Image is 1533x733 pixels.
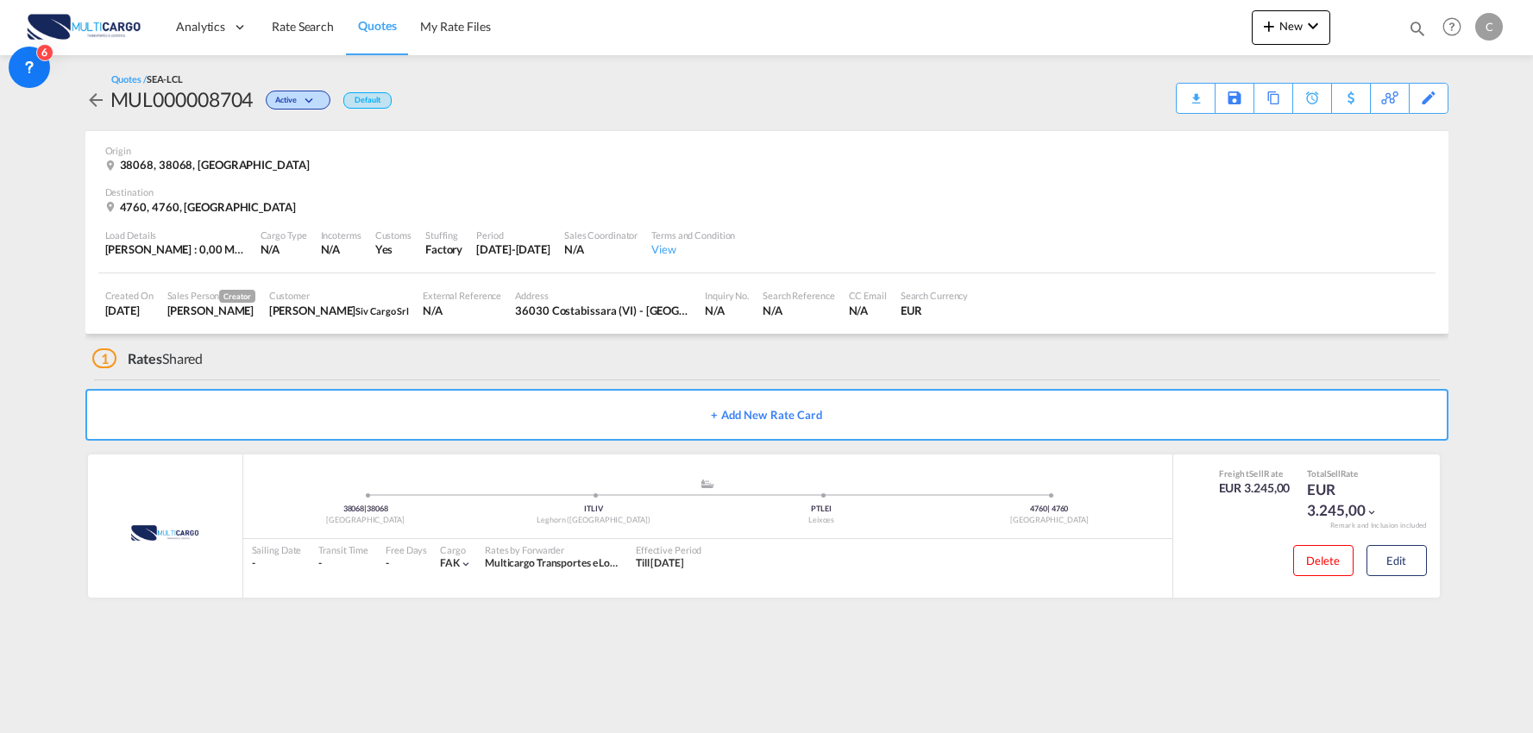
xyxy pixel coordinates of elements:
[636,543,701,556] div: Effective Period
[105,303,154,318] div: 6 Oct 2025
[476,241,550,257] div: 12 Oct 2025
[1219,467,1291,479] div: Freight Rate
[253,85,335,113] div: Change Status Here
[219,290,254,303] span: Creator
[110,85,254,113] div: MUL000008704
[108,511,222,554] img: MultiCargo
[1252,10,1330,45] button: icon-plus 400-fgNewicon-chevron-down
[120,158,310,172] span: 38068, 38068, [GEOGRAPHIC_DATA]
[697,479,718,488] md-icon: assets/icons/custom/ship-fill.svg
[266,91,330,110] div: Change Status Here
[420,19,491,34] span: My Rate Files
[275,95,300,111] span: Active
[1408,19,1427,38] md-icon: icon-magnify
[111,72,184,85] div: Quotes /SEA-LCL
[705,303,749,318] div: N/A
[85,389,1448,441] button: + Add New Rate Card
[272,19,334,34] span: Rate Search
[515,289,691,302] div: Address
[26,8,142,47] img: 82db67801a5411eeacfdbd8acfa81e61.png
[1259,16,1279,36] md-icon: icon-plus 400-fg
[105,185,1429,198] div: Destination
[105,241,247,257] div: [PERSON_NAME] : 0,00 MT | Volumetric Wt : 1,00 CBM | Chargeable Wt : 1,00 W/M
[1437,12,1467,41] span: Help
[1437,12,1475,43] div: Help
[1317,521,1440,530] div: Remark and Inclusion included
[1185,86,1206,99] md-icon: icon-download
[375,229,412,241] div: Customs
[252,543,302,556] div: Sailing Date
[1030,504,1050,513] span: 4760
[375,241,412,257] div: Yes
[252,556,302,571] div: -
[1327,468,1341,479] span: Sell
[636,556,684,571] div: Till 12 Oct 2025
[358,18,396,33] span: Quotes
[1475,13,1503,41] div: C
[252,515,480,526] div: [GEOGRAPHIC_DATA]
[1249,468,1264,479] span: Sell
[355,305,409,316] span: Siv Cargo Srl
[105,229,247,241] div: Load Details
[269,303,409,318] div: Fillipo Tasca
[485,543,619,556] div: Rates by Forwarder
[261,229,307,241] div: Cargo Type
[1366,506,1378,518] md-icon: icon-chevron-down
[85,85,110,113] div: icon-arrow-left
[1259,19,1323,33] span: New
[269,289,409,302] div: Customer
[1216,84,1253,113] div: Save As Template
[485,556,619,571] div: Multicargo Transportes e Logistica
[476,229,550,241] div: Period
[1408,19,1427,45] div: icon-magnify
[176,18,225,35] span: Analytics
[901,289,969,302] div: Search Currency
[425,229,462,241] div: Stuffing
[564,241,638,257] div: N/A
[440,556,460,569] span: FAK
[105,144,1429,157] div: Origin
[92,348,117,368] span: 1
[105,199,300,215] div: 4760, 4760, Portugal
[364,504,367,513] span: |
[321,241,341,257] div: N/A
[318,543,368,556] div: Transit Time
[386,543,427,556] div: Free Days
[651,229,735,241] div: Terms and Condition
[343,92,391,109] div: Default
[1219,479,1291,497] div: EUR 3.245,00
[707,504,935,515] div: PTLEI
[261,241,307,257] div: N/A
[321,229,361,241] div: Incoterms
[1047,504,1050,513] span: |
[763,289,834,302] div: Search Reference
[92,349,204,368] div: Shared
[85,90,106,110] md-icon: icon-arrow-left
[343,504,367,513] span: 38068
[460,558,472,570] md-icon: icon-chevron-down
[128,350,162,366] span: Rates
[167,303,255,318] div: Cesar Teixeira
[935,515,1163,526] div: [GEOGRAPHIC_DATA]
[301,97,322,106] md-icon: icon-chevron-down
[1293,545,1354,576] button: Delete
[705,289,749,302] div: Inquiry No.
[564,229,638,241] div: Sales Coordinator
[167,289,255,303] div: Sales Person
[480,504,707,515] div: ITLIV
[849,289,887,302] div: CC Email
[515,303,691,318] div: 36030 Costabissara (VI) - Italy
[423,303,501,318] div: N/A
[849,303,887,318] div: N/A
[1185,84,1206,99] div: Quote PDF is not available at this time
[105,289,154,302] div: Created On
[651,241,735,257] div: View
[480,515,707,526] div: Leghorn ([GEOGRAPHIC_DATA])
[1303,16,1323,36] md-icon: icon-chevron-down
[423,289,501,302] div: External Reference
[1367,545,1427,576] button: Edit
[318,556,368,571] div: -
[485,556,639,569] span: Multicargo Transportes e Logistica
[763,303,834,318] div: N/A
